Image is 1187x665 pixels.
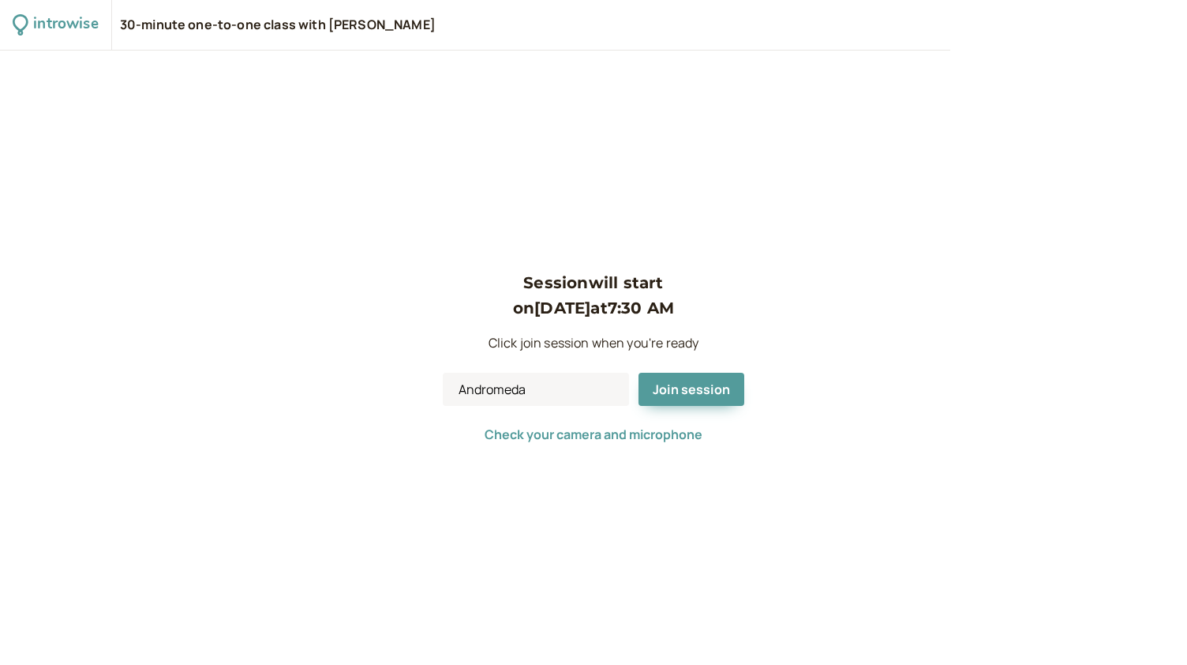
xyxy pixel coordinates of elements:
span: Check your camera and microphone [485,426,702,443]
span: Join session [653,381,730,398]
div: 30-minute one-to-one class with [PERSON_NAME] [120,17,436,34]
button: Check your camera and microphone [485,427,702,441]
button: Join session [638,373,744,406]
h3: Session will start on [DATE] at 7:30 AM [443,270,744,321]
input: Your Name [443,373,629,406]
p: Click join session when you're ready [443,333,744,354]
div: introwise [33,13,98,37]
